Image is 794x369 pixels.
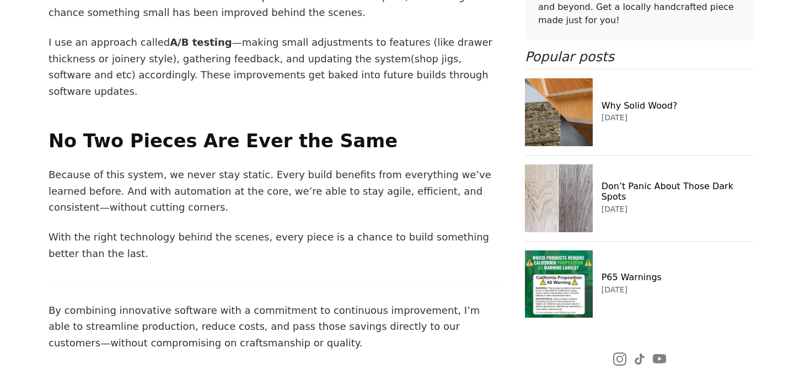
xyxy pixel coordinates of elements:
[602,114,627,122] small: [DATE]
[525,79,593,147] img: Why Solid Wood?
[525,164,593,232] img: Don’t Panic About Those Dark Spots
[613,349,626,369] a: Instagram
[49,167,503,216] p: Because of this system, we never stay static. Every build benefits from everything we’ve learned ...
[525,241,754,327] a: P65 WarningsP65 Warnings[DATE]
[49,34,503,100] p: I use an approach called —making small adjustments to features (like drawer thickness or joinery ...
[170,36,232,48] strong: A/B testing
[49,302,503,351] p: By combining innovative software with a commitment to continuous improvement, I’m able to streaml...
[602,205,627,213] small: [DATE]
[633,349,646,369] a: TikTok
[49,129,503,153] h2: No Two Pieces Are Ever the Same
[525,49,754,65] h4: Popular posts
[602,181,754,202] h6: Don’t Panic About Those Dark Spots
[525,69,754,156] a: Why Solid Wood?Why Solid Wood?[DATE]
[653,349,666,369] a: YouTube
[49,229,503,261] p: With the right technology behind the scenes, every piece is a chance to build something better th...
[602,285,627,294] small: [DATE]
[525,250,593,318] img: P65 Warnings
[602,100,754,111] h6: Why Solid Wood?
[602,272,754,283] h6: P65 Warnings
[525,155,754,241] a: Don’t Panic About Those Dark SpotsDon’t Panic About Those Dark Spots[DATE]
